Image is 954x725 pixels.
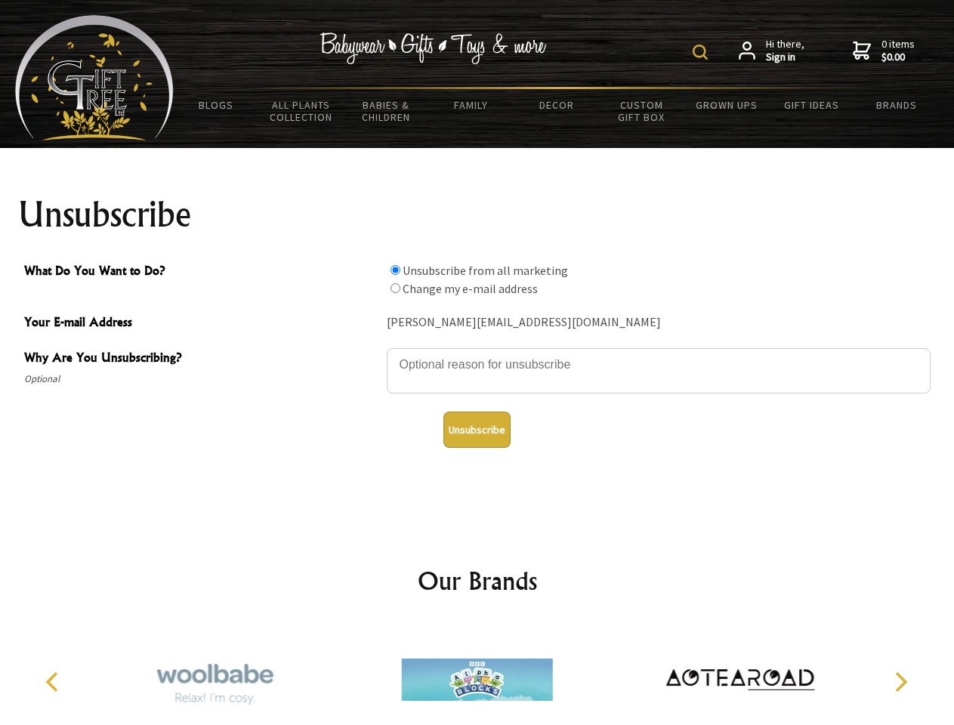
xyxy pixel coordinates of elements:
img: product search [693,45,708,60]
span: What Do You Want to Do? [24,261,379,283]
input: What Do You Want to Do? [391,265,400,275]
span: Your E-mail Address [24,313,379,335]
a: Family [429,89,514,121]
strong: Sign in [766,51,804,64]
button: Next [884,665,917,699]
a: Custom Gift Box [599,89,684,133]
span: Optional [24,370,379,388]
button: Previous [38,665,71,699]
a: Decor [514,89,599,121]
textarea: Why Are You Unsubscribing? [387,348,931,393]
h1: Unsubscribe [18,196,937,233]
input: What Do You Want to Do? [391,283,400,293]
h2: Our Brands [30,563,925,599]
strong: $0.00 [881,51,915,64]
a: BLOGS [174,89,259,121]
img: Babywear - Gifts - Toys & more [320,32,547,64]
a: Grown Ups [684,89,769,121]
button: Unsubscribe [443,412,511,448]
span: 0 items [881,37,915,64]
a: All Plants Collection [259,89,344,133]
span: Why Are You Unsubscribing? [24,348,379,370]
a: Gift Ideas [769,89,854,121]
span: Hi there, [766,38,804,64]
img: Babyware - Gifts - Toys and more... [15,15,174,140]
a: Brands [854,89,940,121]
label: Change my e-mail address [403,281,538,296]
a: Babies & Children [344,89,429,133]
label: Unsubscribe from all marketing [403,263,568,278]
div: [PERSON_NAME][EMAIL_ADDRESS][DOMAIN_NAME] [387,311,931,335]
a: Hi there,Sign in [739,38,804,64]
a: 0 items$0.00 [853,38,915,64]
